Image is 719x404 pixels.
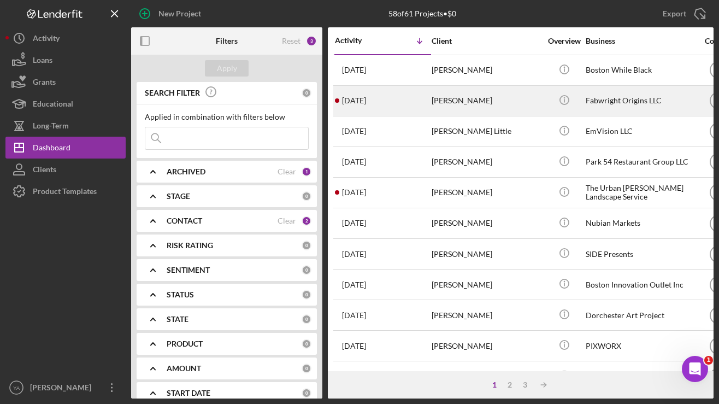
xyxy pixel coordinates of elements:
button: Clients [5,159,126,180]
button: Educational [5,93,126,115]
b: CONTACT [167,216,202,225]
div: 0 [302,265,311,275]
div: 1 [487,380,502,389]
div: Export [663,3,686,25]
div: [PERSON_NAME] [432,178,541,207]
div: 3 [306,36,317,46]
div: [PERSON_NAME] [432,362,541,391]
button: Apply [205,60,249,77]
div: Clear [278,216,296,225]
div: SIDE Presents [586,239,695,268]
div: Product Templates [33,180,97,205]
div: 0 [302,241,311,250]
b: RISK RATING [167,241,213,250]
div: 0 [302,388,311,398]
div: Fabwright Origins LLC [586,86,695,115]
b: Filters [216,37,238,45]
div: 0 [302,191,311,201]
div: 58 of 61 Projects • $0 [388,9,456,18]
div: Apply [217,60,237,77]
div: Reset [282,37,300,45]
time: 2025-04-28 21:42 [342,127,366,136]
b: PRODUCT [167,339,203,348]
div: 2 [502,380,517,389]
time: 2024-11-22 22:14 [342,250,366,259]
div: Loans [33,49,52,74]
time: 2025-08-11 02:50 [342,66,366,74]
b: SENTIMENT [167,266,210,274]
div: New Project [158,3,201,25]
button: Export [652,3,714,25]
button: Product Templates [5,180,126,202]
div: 0 [302,339,311,349]
b: STATE [167,315,188,324]
div: PIXWORX [586,331,695,360]
div: [PERSON_NAME] [432,239,541,268]
button: Long-Term [5,115,126,137]
div: Boston While Black [586,56,695,85]
b: ARCHIVED [167,167,205,176]
div: Urban Food & Beverage LLC [586,362,695,391]
b: SEARCH FILTER [145,89,200,97]
div: Activity [33,27,60,52]
b: STATUS [167,290,194,299]
div: The Urban [PERSON_NAME] Landscape Service [586,178,695,207]
div: Boston Innovation Outlet Inc [586,270,695,299]
time: 2025-03-18 21:34 [342,157,366,166]
button: YA[PERSON_NAME] [5,377,126,399]
div: Educational [33,93,73,118]
div: Activity [335,36,383,45]
div: 0 [302,88,311,98]
button: Loans [5,49,126,71]
div: Nubian Markets [586,209,695,238]
div: Applied in combination with filters below [145,113,309,121]
time: 2024-12-02 17:00 [342,219,366,227]
span: 1 [704,356,713,365]
b: AMOUNT [167,364,201,373]
button: New Project [131,3,212,25]
div: [PERSON_NAME] [432,270,541,299]
div: 1 [302,167,311,177]
div: 0 [302,314,311,324]
time: 2024-12-30 02:33 [342,188,366,197]
div: 2 [302,216,311,226]
div: Dorchester Art Project [586,301,695,330]
div: Dashboard [33,137,70,161]
div: Long-Term [33,115,69,139]
button: Grants [5,71,126,93]
div: [PERSON_NAME] [432,148,541,177]
button: Dashboard [5,137,126,159]
div: Clear [278,167,296,176]
div: [PERSON_NAME] [432,86,541,115]
div: Business [586,37,695,45]
b: START DATE [167,389,210,397]
iframe: Intercom live chat [682,356,708,382]
div: [PERSON_NAME] [432,209,541,238]
div: Park 54 Restaurant Group LLC [586,148,695,177]
div: [PERSON_NAME] [432,56,541,85]
div: 3 [517,380,533,389]
div: 0 [302,364,311,373]
div: EmVision LLC [586,117,695,146]
button: Activity [5,27,126,49]
div: [PERSON_NAME] [432,301,541,330]
div: [PERSON_NAME] Little [432,117,541,146]
div: 0 [302,290,311,300]
text: YA [13,385,20,391]
div: Client [432,37,541,45]
time: 2024-11-18 02:02 [342,311,366,320]
time: 2024-11-20 14:10 [342,280,366,289]
time: 2025-06-27 16:45 [342,96,366,105]
div: [PERSON_NAME] [27,377,98,401]
div: Grants [33,71,56,96]
div: Overview [544,37,585,45]
div: [PERSON_NAME] [432,331,541,360]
